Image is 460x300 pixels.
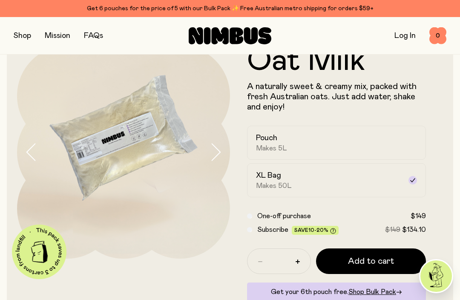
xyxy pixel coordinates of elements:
span: Makes 5L [256,144,287,153]
h2: XL Bag [256,170,281,181]
a: Log In [394,32,416,40]
h1: Oat Milk [247,46,426,76]
button: 0 [429,27,446,44]
p: A naturally sweet & creamy mix, packed with fresh Australian oats. Just add water, shake and enjoy! [247,81,426,112]
a: Shop Bulk Pack→ [348,288,402,295]
span: 10-20% [308,228,328,233]
span: Add to cart [348,255,394,267]
div: Get 6 pouches for the price of 5 with our Bulk Pack ✨ Free Australian metro shipping for orders $59+ [14,3,446,14]
a: Mission [45,32,70,40]
span: Shop Bulk Pack [348,288,396,295]
span: $149 [385,226,400,233]
h2: Pouch [256,133,277,143]
span: Makes 50L [256,182,292,190]
span: One-off purchase [257,213,311,219]
span: Subscribe [257,226,288,233]
span: Save [294,228,336,234]
span: $149 [411,213,426,219]
a: FAQs [84,32,103,40]
button: Add to cart [316,248,426,274]
span: $134.10 [402,226,426,233]
img: agent [420,260,452,292]
img: illustration-carton.png [25,238,54,266]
